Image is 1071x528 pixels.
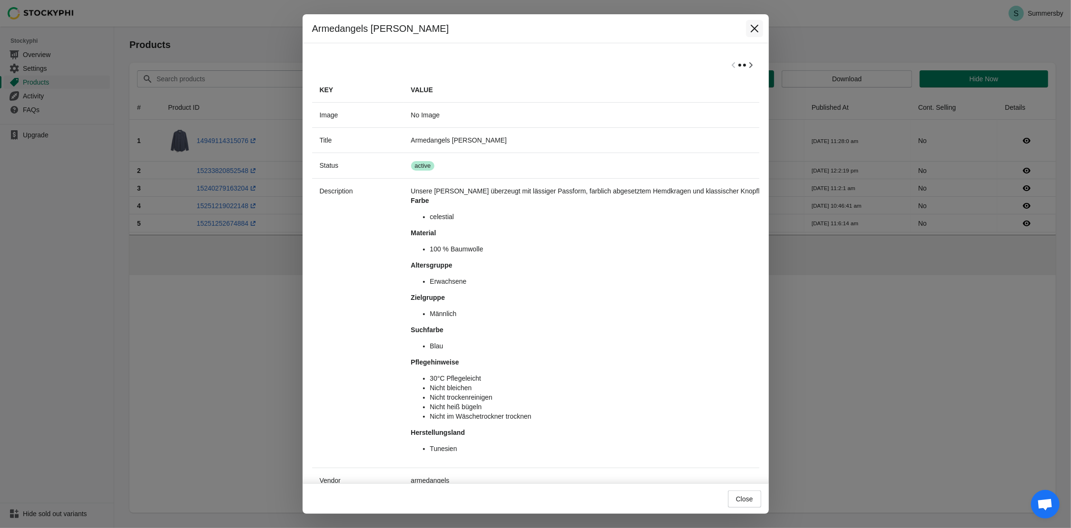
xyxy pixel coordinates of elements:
b: Zielgruppe [411,294,445,301]
b: Altersgruppe [411,261,452,269]
b: Farbe [411,197,429,204]
button: Close [728,490,761,508]
button: Scroll table right one column [742,57,759,74]
b: Pflegehinweise [411,358,459,366]
th: Description [312,178,403,468]
button: Close [746,20,763,37]
span: active [411,161,435,171]
b: Material [411,229,436,237]
th: Status [312,153,403,178]
th: Key [312,77,403,103]
th: Image [312,103,403,127]
b: Suchfarbe [411,326,443,334]
th: Title [312,127,403,153]
h2: Armedangels [PERSON_NAME] [312,22,737,35]
div: Open chat [1031,490,1060,518]
span: Close [736,495,753,503]
th: Vendor [312,468,403,493]
b: Herstellungsland [411,429,465,436]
